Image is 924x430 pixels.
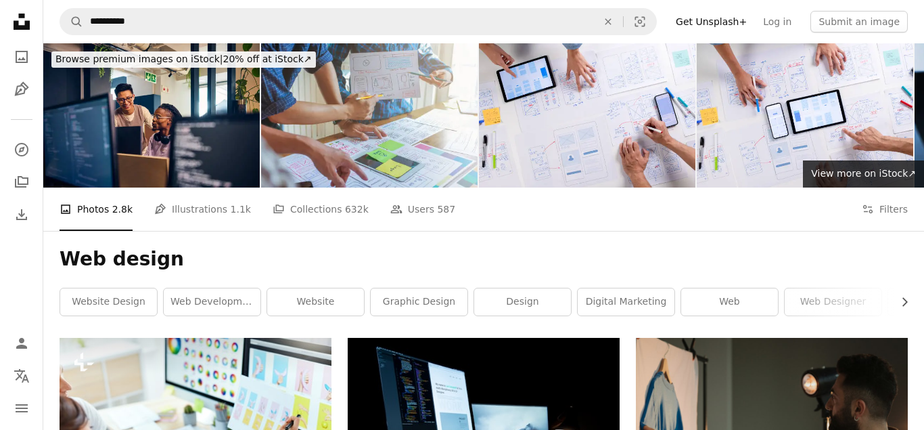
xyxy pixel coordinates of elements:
button: scroll list to the right [892,288,908,316]
span: 632k [345,202,369,217]
button: Submit an image [810,11,908,33]
button: Language [8,362,35,389]
form: Find visuals sitewide [60,8,657,35]
span: Browse premium images on iStock | [55,53,223,64]
button: Filters [862,188,908,231]
a: Collections 632k [273,188,369,231]
a: Log in [755,11,800,33]
img: mobile application development team is studying and designing ux ui system to display and color i... [261,43,478,188]
a: design [474,288,571,316]
span: 1.1k [231,202,251,217]
img: UX/UI designers discussing and brainstorming on wireframes for a website and mobile app prototype... [697,43,913,188]
button: Clear [593,9,623,35]
a: web designer [785,288,881,316]
a: Log in / Sign up [8,330,35,357]
a: digital marketing [578,288,674,316]
a: graphic design [371,288,467,316]
a: Explore [8,136,35,163]
img: UX/UI designers discussing and brainstorming on wireframes for a website and mobile app prototype... [479,43,695,188]
a: View more on iStock↗ [803,160,924,188]
a: Illustrations [8,76,35,103]
button: Menu [8,395,35,422]
img: Software developers working together on code in modern office [43,43,260,188]
a: web [681,288,778,316]
a: Home — Unsplash [8,8,35,38]
a: Browse premium images on iStock|20% off at iStock↗ [43,43,324,76]
a: Get Unsplash+ [668,11,755,33]
a: web development [164,288,260,316]
a: website design [60,288,157,316]
button: Visual search [624,9,656,35]
button: Search Unsplash [60,9,83,35]
a: Photos [8,43,35,70]
a: website [267,288,364,316]
a: Users 587 [390,188,455,231]
h1: Web design [60,247,908,272]
a: Illustrations 1.1k [154,188,251,231]
div: 20% off at iStock ↗ [51,51,316,68]
a: Download History [8,201,35,228]
a: Collections [8,169,35,196]
span: 587 [437,202,455,217]
span: View more on iStock ↗ [811,168,916,179]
